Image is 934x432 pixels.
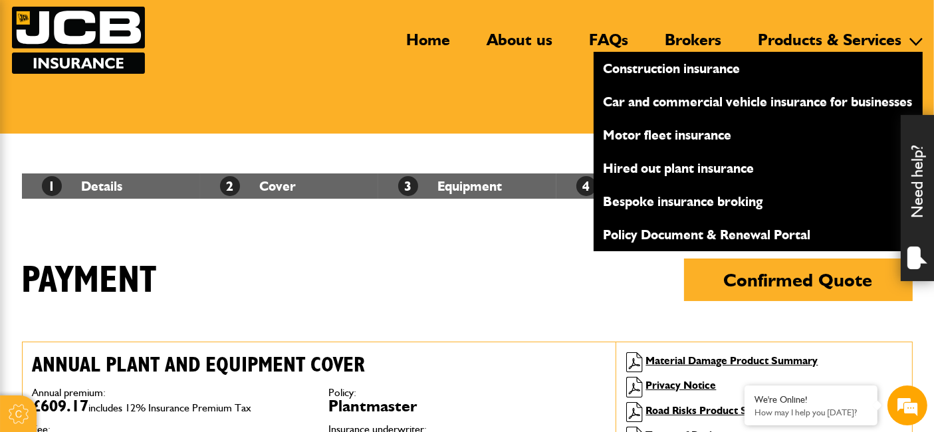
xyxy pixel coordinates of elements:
span: 1 [42,176,62,196]
img: JCB Insurance Services logo [12,7,145,74]
dd: Plantmaster [329,398,606,414]
dt: Policy: [329,387,606,398]
a: Policy Document & Renewal Portal [594,223,923,246]
a: About us [477,30,563,60]
a: 1Details [42,178,123,194]
div: Chat with us now [69,74,223,92]
em: Start Chat [181,336,241,354]
a: Products & Services [749,30,912,60]
a: Privacy Notice [646,379,717,391]
a: 3Equipment [398,178,503,194]
a: JCB Insurance Services [12,7,145,74]
h1: Payment [22,259,913,321]
input: Enter your email address [17,162,243,191]
a: Brokers [655,30,732,60]
a: Hired out plant insurance [594,157,923,179]
a: FAQs [580,30,639,60]
div: Minimize live chat window [218,7,250,39]
input: Enter your last name [17,123,243,152]
img: d_20077148190_company_1631870298795_20077148190 [23,74,56,92]
span: 3 [398,176,418,196]
span: 2 [220,176,240,196]
textarea: Type your message and hit 'Enter' [17,241,243,326]
div: Need help? [901,115,934,281]
a: Road Risks Product Summary [646,404,788,417]
span: 4 [576,176,596,196]
a: Car and commercial vehicle insurance for businesses [594,90,923,113]
p: How may I help you today? [755,407,868,417]
div: We're Online! [755,394,868,405]
a: Material Damage Product Summary [646,354,818,367]
a: Home [397,30,461,60]
a: 2Cover [220,178,296,194]
input: Enter your phone number [17,201,243,231]
span: includes 12% Insurance Premium Tax [89,401,252,414]
h2: Annual plant and equipment cover [33,352,606,378]
a: Motor fleet insurance [594,124,923,146]
dt: Annual premium: [33,387,309,398]
dd: £609.17 [33,398,309,414]
a: 4Quote [576,178,654,194]
button: Confirmed Quote [684,259,913,301]
a: Bespoke insurance broking [594,190,923,213]
a: Construction insurance [594,57,923,80]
